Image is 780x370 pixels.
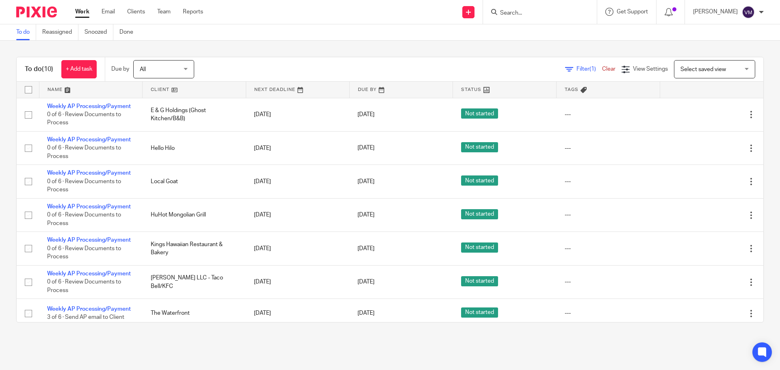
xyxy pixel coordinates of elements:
td: [PERSON_NAME] LLC - Taco Bell/KFC [143,265,246,299]
a: Weekly AP Processing/Payment [47,104,131,109]
span: Get Support [617,9,648,15]
span: Not started [461,307,498,318]
span: [DATE] [357,246,375,251]
span: [DATE] [357,279,375,285]
span: 0 of 6 · Review Documents to Process [47,112,121,126]
a: Weekly AP Processing/Payment [47,137,131,143]
a: Weekly AP Processing/Payment [47,237,131,243]
a: Weekly AP Processing/Payment [47,271,131,277]
td: E & G Holdings (Ghost Kitchen/B&B) [143,98,246,131]
a: Clients [127,8,145,16]
a: Weekly AP Processing/Payment [47,170,131,176]
span: Select saved view [680,67,726,72]
a: Team [157,8,171,16]
span: Filter [576,66,602,72]
span: (1) [589,66,596,72]
span: Not started [461,209,498,219]
span: [DATE] [357,179,375,184]
span: 0 of 6 · Review Documents to Process [47,279,121,293]
td: [DATE] [246,232,349,265]
span: [DATE] [357,310,375,316]
a: Done [119,24,139,40]
span: 0 of 6 · Review Documents to Process [47,145,121,160]
span: View Settings [633,66,668,72]
td: HuHot Mongolian Grill [143,198,246,232]
td: [DATE] [246,165,349,198]
td: The Waterfront [143,299,246,328]
span: Not started [461,276,498,286]
div: --- [565,177,652,186]
td: [DATE] [246,299,349,328]
td: [DATE] [246,131,349,164]
div: --- [565,110,652,119]
div: --- [565,309,652,317]
td: Local Goat [143,165,246,198]
span: Tags [565,87,578,92]
td: [DATE] [246,198,349,232]
div: --- [565,278,652,286]
div: --- [565,144,652,152]
span: [DATE] [357,112,375,117]
span: 0 of 6 · Review Documents to Process [47,179,121,193]
span: [DATE] [357,212,375,218]
span: Not started [461,108,498,119]
td: [DATE] [246,98,349,131]
span: All [140,67,146,72]
a: + Add task [61,60,97,78]
a: Work [75,8,89,16]
td: Kings Hawaiian Restaurant & Bakery [143,232,246,265]
p: [PERSON_NAME] [693,8,738,16]
span: 0 of 6 · Review Documents to Process [47,212,121,226]
a: Weekly AP Processing/Payment [47,204,131,210]
img: Pixie [16,6,57,17]
a: Reports [183,8,203,16]
a: Reassigned [42,24,78,40]
a: Weekly AP Processing/Payment [47,306,131,312]
a: Snoozed [84,24,113,40]
span: [DATE] [357,145,375,151]
img: svg%3E [742,6,755,19]
td: [DATE] [246,265,349,299]
a: Email [102,8,115,16]
div: --- [565,211,652,219]
a: Clear [602,66,615,72]
span: 0 of 6 · Review Documents to Process [47,246,121,260]
p: Due by [111,65,129,73]
div: --- [565,245,652,253]
span: Not started [461,142,498,152]
span: 3 of 6 · Send AP email to Client [47,315,124,320]
span: Not started [461,175,498,186]
span: Not started [461,242,498,253]
a: To do [16,24,36,40]
h1: To do [25,65,53,74]
td: Hello Hilo [143,131,246,164]
span: (10) [42,66,53,72]
input: Search [499,10,572,17]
